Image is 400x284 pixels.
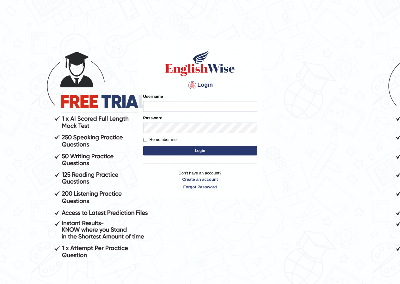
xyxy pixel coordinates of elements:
[143,176,257,182] a: Create an account
[143,136,177,143] label: Remember me
[143,170,257,190] p: Don't have an account?
[143,138,147,142] input: Remember me
[143,80,257,90] h4: Login
[143,93,163,99] label: Username
[143,184,257,190] a: Forgot Password
[143,146,257,155] button: Login
[164,48,236,77] img: Logo of English Wise sign in for intelligent practice with AI
[143,115,163,121] label: Password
